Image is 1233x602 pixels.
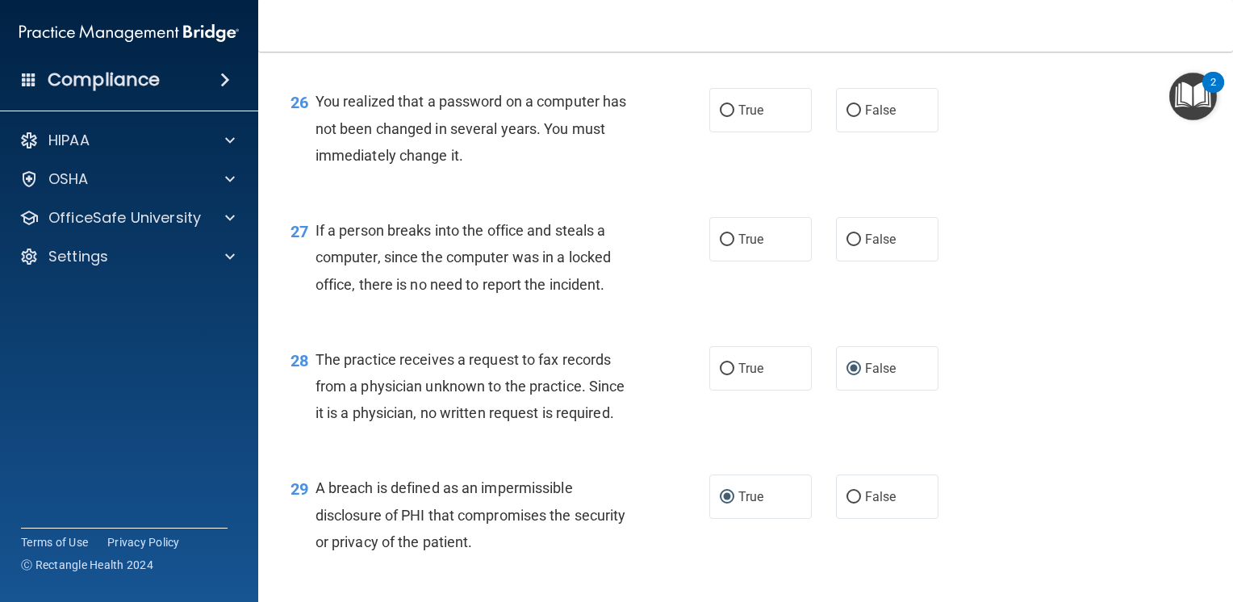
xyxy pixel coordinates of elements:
span: If a person breaks into the office and steals a computer, since the computer was in a locked offi... [316,222,611,292]
span: Ⓒ Rectangle Health 2024 [21,557,153,573]
h4: Compliance [48,69,160,91]
span: 28 [290,351,308,370]
span: False [865,361,897,376]
input: True [720,491,734,504]
span: False [865,102,897,118]
p: OSHA [48,169,89,189]
span: False [865,232,897,247]
input: False [846,105,861,117]
span: True [738,489,763,504]
span: 29 [290,479,308,499]
span: True [738,102,763,118]
a: Settings [19,247,235,266]
input: True [720,234,734,246]
a: OSHA [19,169,235,189]
span: 27 [290,222,308,241]
input: True [720,105,734,117]
a: OfficeSafe University [19,208,235,228]
input: False [846,363,861,375]
a: Terms of Use [21,534,88,550]
div: 2 [1210,82,1216,103]
span: True [738,232,763,247]
span: True [738,361,763,376]
span: The practice receives a request to fax records from a physician unknown to the practice. Since it... [316,351,625,421]
a: Privacy Policy [107,534,180,550]
span: 26 [290,93,308,112]
span: You realized that a password on a computer has not been changed in several years. You must immedi... [316,93,627,163]
input: True [720,363,734,375]
input: False [846,491,861,504]
p: OfficeSafe University [48,208,201,228]
button: Open Resource Center, 2 new notifications [1169,73,1217,120]
input: False [846,234,861,246]
p: Settings [48,247,108,266]
p: HIPAA [48,131,90,150]
img: PMB logo [19,17,239,49]
a: HIPAA [19,131,235,150]
span: A breach is defined as an impermissible disclosure of PHI that compromises the security or privac... [316,479,626,550]
span: False [865,489,897,504]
